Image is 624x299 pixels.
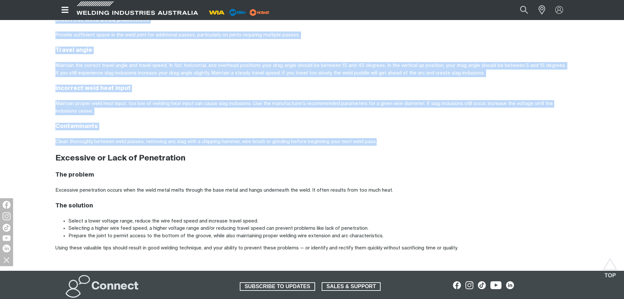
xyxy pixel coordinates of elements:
a: SUBSCRIBE TO UPDATES [240,282,315,291]
h2: Connect [91,279,139,294]
a: SALES & SUPPORT [322,282,381,291]
li: Select a lower voltage range, reduce the wire feed speed and increase travel speed. [68,218,569,225]
h4: The problem [55,171,569,179]
p: Provide sufficient space in the weld joint for additional passes, particularly on joints requirin... [55,32,569,39]
h4: Incorrect weld heat input [55,85,569,92]
img: LinkedIn [3,245,10,252]
li: Selecting a higher wire feed speed, a higher voltage range and/or reducing travel speed can preve... [68,225,569,232]
h3: Excessive or Lack of Penetration [55,153,569,163]
li: Prepare the joint to permit access to the bottom of the groove, while also maintaining proper wel... [68,232,569,240]
img: Instagram [3,212,10,220]
p: Clean thoroughly between weld passes, removing any slag with a chipping hammer, wire brush or gri... [55,138,569,146]
p: Maintain the correct travel angle and travel speed. In flat, horizontal, and overhead positions y... [55,62,569,77]
img: hide socials [1,254,12,266]
img: miller [248,8,272,17]
p: Using these valuable tips should result in good welding technique, and your ability to prevent th... [55,245,569,252]
img: YouTube [3,235,10,241]
button: Scroll to top [603,258,617,273]
p: Excessive penetration occurs when the weld metal melts through the base metal and hangs underneat... [55,187,569,194]
input: Product name or item number... [504,3,535,17]
h4: Travel angle [55,47,569,54]
h4: The solution [55,202,569,210]
img: TikTok [3,224,10,232]
a: miller [248,10,272,15]
span: SUBSCRIBE TO UPDATES [240,282,314,291]
button: Search products [513,3,535,17]
p: Maintain proper weld heat input, too low of welding heat input can cause slag inclusions. Use the... [55,100,569,115]
img: Facebook [3,201,10,209]
span: SALES & SUPPORT [322,282,380,291]
h4: Contaminants [55,123,569,130]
